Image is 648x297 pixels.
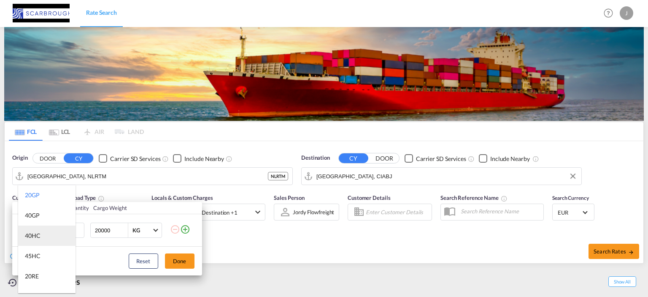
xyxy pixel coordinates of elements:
[25,211,40,220] div: 40GP
[25,191,40,199] div: 20GP
[25,252,40,260] div: 45HC
[25,272,39,281] div: 20RE
[25,232,40,240] div: 40HC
